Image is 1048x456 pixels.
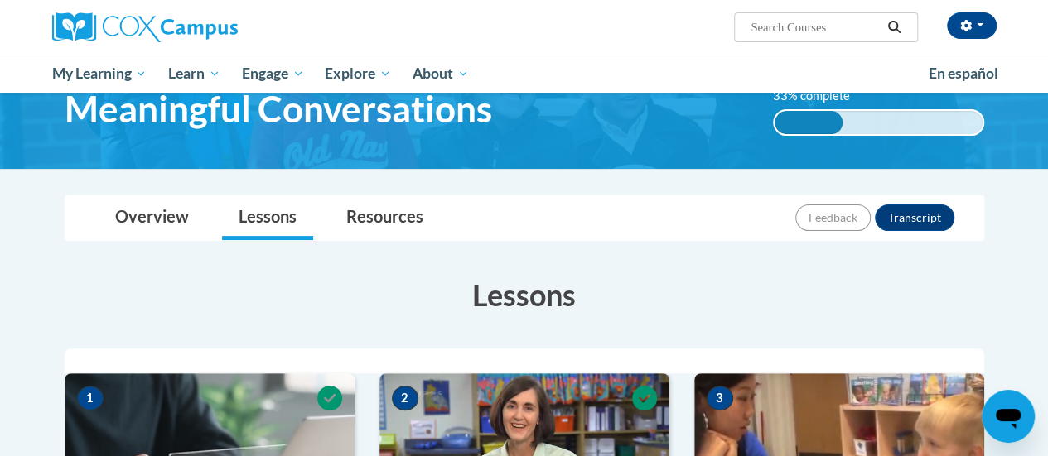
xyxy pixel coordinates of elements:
span: Explore [325,64,391,84]
a: Engage [231,55,315,93]
span: 3 [707,386,733,410]
a: Explore [314,55,402,93]
a: Learn [157,55,231,93]
div: Main menu [40,55,1009,93]
span: 2 [392,386,418,410]
iframe: Button to launch messaging window [982,390,1035,443]
span: Meaningful Conversations [65,87,492,131]
button: Transcript [875,204,954,231]
span: 1 [77,386,104,410]
a: Cox Campus [52,12,350,42]
button: Account Settings [947,12,997,39]
span: Engage [242,64,304,84]
a: About [402,55,480,93]
img: Cox Campus [52,12,238,42]
label: 33% complete [773,87,868,105]
a: En español [918,56,1009,91]
a: Lessons [222,196,313,240]
span: About [413,64,469,84]
span: Learn [168,64,220,84]
a: Overview [99,196,205,240]
h3: Lessons [65,274,984,315]
input: Search Courses [749,17,881,37]
span: My Learning [51,64,147,84]
span: En español [929,65,998,82]
button: Feedback [795,204,871,231]
button: Search [881,17,906,37]
div: 33% complete [775,111,843,134]
a: My Learning [41,55,158,93]
a: Resources [330,196,440,240]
